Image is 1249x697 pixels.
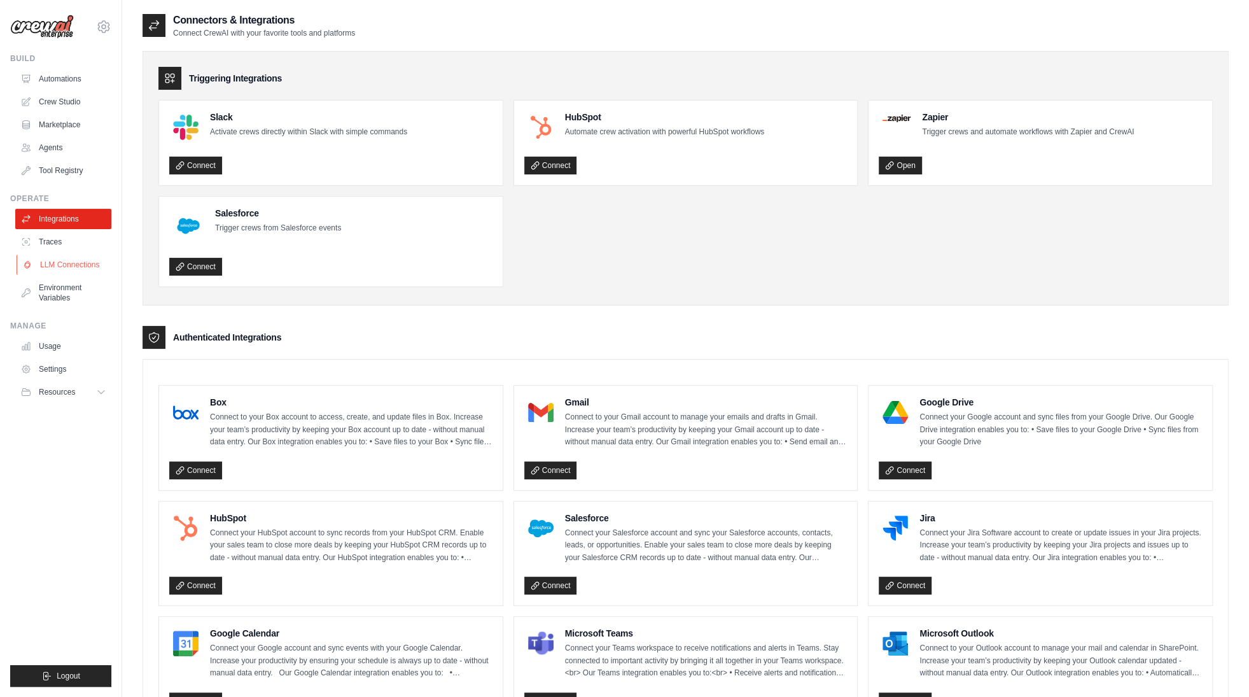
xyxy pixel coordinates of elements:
img: Slack Logo [173,115,199,140]
h4: Zapier [922,111,1134,123]
a: Marketplace [15,115,111,135]
a: Connect [524,157,577,174]
span: Logout [57,671,80,681]
a: Connect [879,577,932,595]
img: HubSpot Logo [173,516,199,541]
img: Jira Logo [883,516,908,541]
p: Connect your Google account and sync events with your Google Calendar. Increase your productivity... [210,642,492,680]
p: Connect CrewAI with your favorite tools and platforms [173,28,355,38]
a: Automations [15,69,111,89]
h4: Slack [210,111,407,123]
a: Integrations [15,209,111,229]
img: HubSpot Logo [528,115,554,140]
img: Salesforce Logo [528,516,554,541]
h3: Triggering Integrations [189,72,282,85]
p: Connect your Jira Software account to create or update issues in your Jira projects. Increase you... [919,527,1202,565]
span: Resources [39,387,75,397]
a: Connect [524,577,577,595]
button: Resources [15,382,111,402]
p: Connect your HubSpot account to sync records from your HubSpot CRM. Enable your sales team to clo... [210,527,492,565]
img: Microsoft Outlook Logo [883,631,908,656]
h4: Microsoft Teams [565,627,848,640]
p: Connect to your Gmail account to manage your emails and drafts in Gmail. Increase your team’s pro... [565,411,848,449]
a: LLM Connections [17,255,113,275]
p: Trigger crews from Salesforce events [215,222,341,235]
a: Connect [169,157,222,174]
img: Google Calendar Logo [173,631,199,656]
img: Microsoft Teams Logo [528,631,554,656]
img: Logo [10,15,74,39]
h4: Salesforce [215,207,341,220]
a: Connect [169,258,222,276]
img: Zapier Logo [883,115,911,122]
h4: Gmail [565,396,848,409]
img: Google Drive Logo [883,400,908,425]
p: Connect your Teams workspace to receive notifications and alerts in Teams. Stay connected to impo... [565,642,848,680]
h4: Jira [919,512,1202,525]
p: Trigger crews and automate workflows with Zapier and CrewAI [922,126,1134,139]
h4: Box [210,396,492,409]
p: Connect your Salesforce account and sync your Salesforce accounts, contacts, leads, or opportunit... [565,527,848,565]
a: Usage [15,336,111,356]
p: Connect your Google account and sync files from your Google Drive. Our Google Drive integration e... [919,411,1202,449]
a: Agents [15,137,111,158]
a: Environment Variables [15,278,111,308]
h4: Google Calendar [210,627,492,640]
h4: HubSpot [210,512,492,525]
h4: Google Drive [919,396,1202,409]
a: Settings [15,359,111,379]
p: Connect to your Outlook account to manage your mail and calendar in SharePoint. Increase your tea... [919,642,1202,680]
a: Crew Studio [15,92,111,112]
a: Open [879,157,921,174]
div: Manage [10,321,111,331]
p: Automate crew activation with powerful HubSpot workflows [565,126,764,139]
div: Build [10,53,111,64]
h4: HubSpot [565,111,764,123]
button: Logout [10,665,111,687]
h2: Connectors & Integrations [173,13,355,28]
h3: Authenticated Integrations [173,331,281,344]
a: Traces [15,232,111,252]
img: Box Logo [173,400,199,425]
h4: Salesforce [565,512,848,525]
img: Gmail Logo [528,400,554,425]
a: Connect [879,461,932,479]
a: Tool Registry [15,160,111,181]
p: Connect to your Box account to access, create, and update files in Box. Increase your team’s prod... [210,411,492,449]
div: Operate [10,194,111,204]
img: Salesforce Logo [173,211,204,241]
a: Connect [524,461,577,479]
a: Connect [169,577,222,595]
a: Connect [169,461,222,479]
h4: Microsoft Outlook [919,627,1202,640]
p: Activate crews directly within Slack with simple commands [210,126,407,139]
